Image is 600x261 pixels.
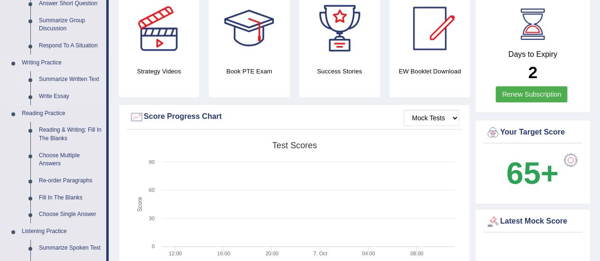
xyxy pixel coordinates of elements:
[35,172,106,189] a: Re-order Paragraphs
[149,159,155,165] text: 90
[528,63,537,81] b: 2
[119,66,199,76] h4: Strategy Videos
[486,126,580,140] div: Your Target Score
[18,54,106,72] a: Writing Practice
[35,37,106,54] a: Respond To A Situation
[152,243,155,249] text: 0
[313,251,327,256] tspan: 7. Oct
[389,66,470,76] h4: EW Booklet Download
[149,216,155,221] text: 30
[362,251,375,256] text: 04:00
[35,189,106,207] a: Fill In The Blanks
[496,86,567,102] a: Renew Subscription
[35,12,106,37] a: Summarize Group Discussion
[410,251,424,256] text: 08:00
[18,105,106,122] a: Reading Practice
[169,251,182,256] text: 12:00
[18,223,106,240] a: Listening Practice
[149,187,155,193] text: 60
[35,240,106,257] a: Summarize Spoken Text
[35,88,106,105] a: Write Essay
[217,251,231,256] text: 16:00
[35,147,106,172] a: Choose Multiple Answers
[209,66,289,76] h4: Book PTE Exam
[486,215,580,229] div: Latest Mock Score
[137,197,143,212] tspan: Score
[265,251,278,256] text: 20:00
[129,110,459,124] div: Score Progress Chart
[506,156,558,190] b: 65+
[272,141,317,150] tspan: Test scores
[35,206,106,223] a: Choose Single Answer
[35,122,106,147] a: Reading & Writing: Fill In The Blanks
[299,66,380,76] h4: Success Stories
[486,50,580,59] h4: Days to Expiry
[35,71,106,88] a: Summarize Written Text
